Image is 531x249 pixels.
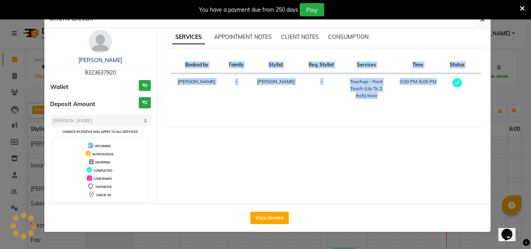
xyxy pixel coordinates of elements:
[95,185,112,189] span: TENTATIVE
[223,73,250,104] td: -
[95,160,110,164] span: DROPPED
[345,78,388,99] div: Touchup - Root Touch (Up To 2 Inch) Inoa
[392,57,444,73] th: Time
[302,57,341,73] th: Req. Stylist
[50,83,68,92] span: Wallet
[171,57,223,73] th: Booked by
[214,33,272,40] span: APPOINTMENT NOTES
[172,30,205,44] span: SERVICES
[93,177,112,181] span: CONFIRMED
[257,78,295,84] span: [PERSON_NAME]
[93,152,114,156] span: IN PROGRESS
[96,193,111,197] span: CHECK-IN
[281,33,319,40] span: CLIENT NOTES
[50,100,95,109] span: Deposit Amount
[171,73,223,104] td: [PERSON_NAME]
[79,57,122,64] a: [PERSON_NAME]
[328,33,369,40] span: CONSUMPTION
[341,57,392,73] th: Services
[199,6,298,14] div: You have a payment due from 250 days
[498,218,523,241] iframe: chat widget
[139,97,151,108] h3: ₹0
[223,57,250,73] th: Family
[89,30,112,53] img: avatar
[302,73,341,104] td: -
[444,57,470,73] th: Status
[139,80,151,91] h3: ₹0
[85,69,116,76] span: 9323637920
[94,169,112,172] span: COMPLETED
[250,212,289,224] button: View Invoice
[300,3,324,16] button: Pay
[63,130,138,134] small: Change in status will apply to all services.
[250,57,302,73] th: Stylist
[94,144,111,148] span: UPCOMING
[392,73,444,104] td: 3:00 PM-5:00 PM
